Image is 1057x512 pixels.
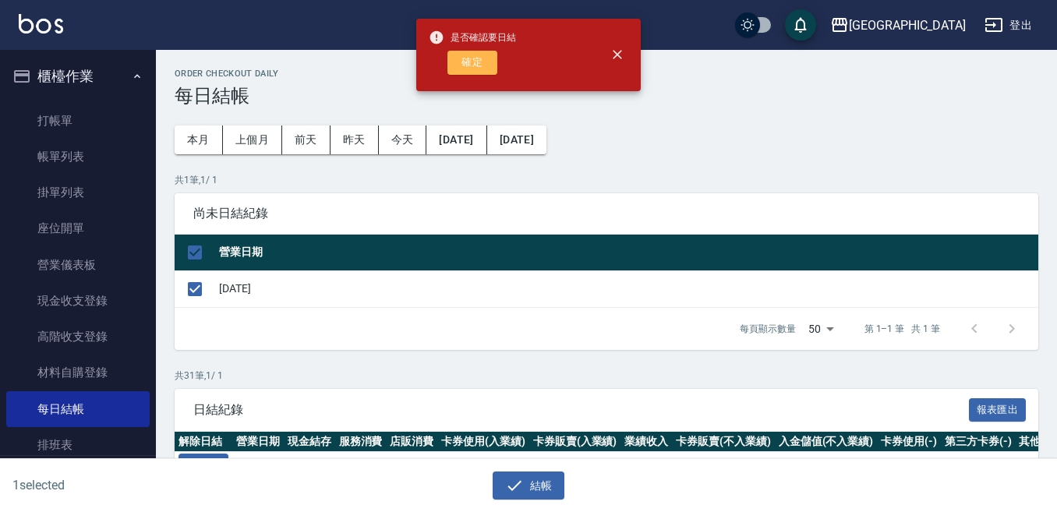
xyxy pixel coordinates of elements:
th: 服務消費 [335,432,387,452]
th: 卡券販賣(入業績) [529,432,621,452]
p: 共 1 筆, 1 / 1 [175,173,1038,187]
p: 共 31 筆, 1 / 1 [175,369,1038,383]
button: [DATE] [487,125,546,154]
th: 營業日期 [232,432,284,452]
button: [GEOGRAPHIC_DATA] [824,9,972,41]
button: 結帳 [493,471,565,500]
button: 今天 [379,125,427,154]
div: 50 [802,308,840,350]
td: [DATE] [215,270,1038,307]
p: 第 1–1 筆 共 1 筆 [864,322,940,336]
button: 櫃檯作業 [6,56,150,97]
td: 0 [437,452,529,480]
th: 卡券販賣(不入業績) [672,432,775,452]
th: 解除日結 [175,432,232,452]
th: 入金儲值(不入業績) [775,432,878,452]
td: 0 [775,452,878,480]
td: 500 [386,452,437,480]
button: 上個月 [223,125,282,154]
td: 16855 [335,452,387,480]
a: 排班表 [6,427,150,463]
button: save [785,9,816,41]
img: Logo [19,14,63,34]
h3: 每日結帳 [175,85,1038,107]
a: 掛單列表 [6,175,150,210]
td: 17355 [620,452,672,480]
button: 登出 [978,11,1038,40]
th: 卡券使用(-) [877,432,941,452]
a: 帳單列表 [6,139,150,175]
td: -1466 [941,452,1016,480]
td: 0 [877,452,941,480]
button: 確定 [447,51,497,75]
p: 每頁顯示數量 [740,322,796,336]
button: 解除 [179,454,228,478]
span: 日結紀錄 [193,402,969,418]
th: 業績收入 [620,432,672,452]
td: [DATE] [232,452,284,480]
a: 報表匯出 [969,401,1027,416]
th: 現金結存 [284,432,335,452]
button: close [600,37,635,72]
button: 本月 [175,125,223,154]
button: 前天 [282,125,331,154]
a: 高階收支登錄 [6,319,150,355]
h6: 1 selected [12,475,261,495]
th: 店販消費 [386,432,437,452]
a: 座位開單 [6,210,150,246]
td: 0 [529,452,621,480]
button: 昨天 [331,125,379,154]
td: 0 [672,452,775,480]
div: [GEOGRAPHIC_DATA] [849,16,966,35]
a: 現金收支登錄 [6,283,150,319]
th: 第三方卡券(-) [941,432,1016,452]
td: 15090 [284,452,335,480]
a: 打帳單 [6,103,150,139]
a: 營業儀表板 [6,247,150,283]
span: 是否確認要日結 [429,30,516,45]
a: 每日結帳 [6,391,150,427]
h2: Order checkout daily [175,69,1038,79]
button: [DATE] [426,125,486,154]
a: 材料自購登錄 [6,355,150,390]
th: 卡券使用(入業績) [437,432,529,452]
th: 營業日期 [215,235,1038,271]
button: 報表匯出 [969,398,1027,422]
span: 尚未日結紀錄 [193,206,1020,221]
